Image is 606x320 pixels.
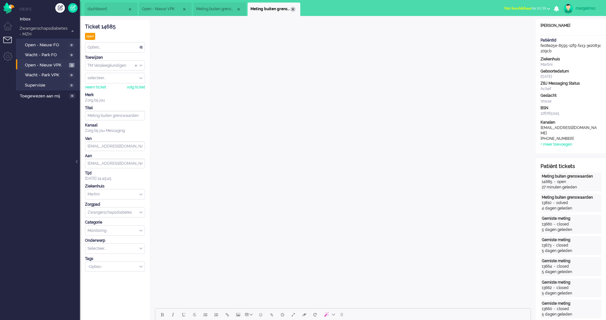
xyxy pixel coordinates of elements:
div: Gemiste meting [542,280,600,285]
div: Meting buiten grenswaarden [542,174,600,179]
div: 5 dagen geleden [542,248,600,254]
div: Onderwerp [85,238,145,243]
div: closed [557,264,569,269]
div: Gemiste meting [542,301,600,306]
li: Dashboard [85,3,137,16]
span: for 01:59 [504,6,546,11]
div: 13660 [542,306,552,312]
div: Martini [541,62,601,67]
button: Delay message [277,309,288,320]
div: + meer toevoegen [541,142,572,147]
div: Kanalen [541,120,601,125]
li: 14178 [193,3,246,16]
span: Open - Nieuw VPK [142,6,182,12]
div: Patiënt tickets [541,163,601,170]
div: fe08e25e-8595-12f9-fa13-3e2083c209cb [536,38,606,54]
div: Creëer ticket [55,3,65,13]
span: Zwangerschapsdiabetes - MZH [19,26,68,37]
span: 0 [341,312,343,317]
div: 13810 [542,200,551,206]
button: 0 [338,309,346,320]
div: Gemiste meting [542,258,600,264]
div: Select Tags [85,262,145,272]
span: Niet beschikbaar [504,6,532,11]
li: Tickets menu [3,37,18,51]
div: closed [557,306,569,312]
button: Italic [167,309,178,320]
div: 13673 [542,243,551,248]
span: 0 [69,83,74,88]
button: Table [243,309,255,320]
div: Actief [541,86,601,92]
div: Geboortedatum [541,69,601,74]
div: 4 dagen geleden [542,206,600,211]
span: 0 [69,94,75,98]
div: 13662 [542,285,552,291]
span: Wacht - Park FO [25,52,67,58]
button: Underline [178,309,189,320]
div: - [552,222,557,227]
button: Bullet list [200,309,211,320]
div: Titel [85,105,145,111]
div: Tijd [85,171,145,176]
div: Ticket 14685 [85,23,145,31]
span: Open - Nieuw VPK [25,62,67,68]
div: 128765045 [541,111,601,116]
div: 5 dagen geleden [542,312,600,317]
span: dashboard [88,6,127,12]
span: Toegewezen aan mij [20,93,67,99]
a: Inbox [19,15,80,22]
span: Meting buiten grenswaarden [250,6,290,12]
div: 5 dagen geleden [542,291,600,296]
div: Zorgpad [85,202,145,207]
div: Close tab [127,7,133,12]
div: Toewijzen [85,55,145,60]
li: View [139,3,192,16]
div: - [552,264,557,269]
div: 27 minuten geleden [542,185,600,190]
button: Emoticons [255,309,266,320]
div: volg ticket [127,85,145,90]
div: - [552,285,556,291]
a: Open - Nieuw FO 0 [19,41,79,48]
div: Geslacht [541,93,601,98]
span: Meting buiten grenswaarden (7) [196,6,236,12]
div: Zorg bij jou Messaging [85,128,145,133]
li: Admin menu [3,52,18,66]
div: 5 dagen geleden [542,227,600,232]
div: - [551,200,556,206]
span: 3 [69,63,74,68]
button: Niet beschikbaarfor 01:59 [500,4,554,13]
div: Close tab [290,7,295,12]
div: open [85,33,95,40]
button: Insert/edit link [222,309,233,320]
div: [PHONE_NUMBER] [541,136,598,141]
div: neem ticket [85,85,106,90]
button: Clear formatting [299,309,310,320]
a: Supervisie 0 [19,81,79,88]
span: Inbox [20,16,80,22]
div: open [557,179,566,185]
a: Toegewezen aan mij 0 [19,92,80,99]
button: Strikethrough [189,309,200,320]
div: 5 dagen geleden [542,269,600,275]
div: [PERSON_NAME] [536,23,606,28]
div: Close tab [182,7,187,12]
div: Assign Group [85,60,145,71]
a: Omnidesk [3,4,14,9]
div: 13664 [542,264,552,269]
div: margalmsc [576,5,600,11]
span: 0 [69,43,74,48]
div: Gemiste meting [542,216,600,221]
div: BSN [541,105,601,111]
a: Open - Nieuw VPK 3 [19,61,79,68]
div: Ziekenhuis [85,184,145,189]
span: Supervisie [25,82,67,88]
div: solved [556,200,568,206]
div: Aan [85,153,145,159]
li: 14685 [248,3,300,16]
button: AI [320,309,338,320]
li: Niet beschikbaarfor 01:59 [500,2,554,16]
a: Wacht - Park FO 0 [19,51,79,58]
div: [EMAIL_ADDRESS][DOMAIN_NAME] [541,125,598,136]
